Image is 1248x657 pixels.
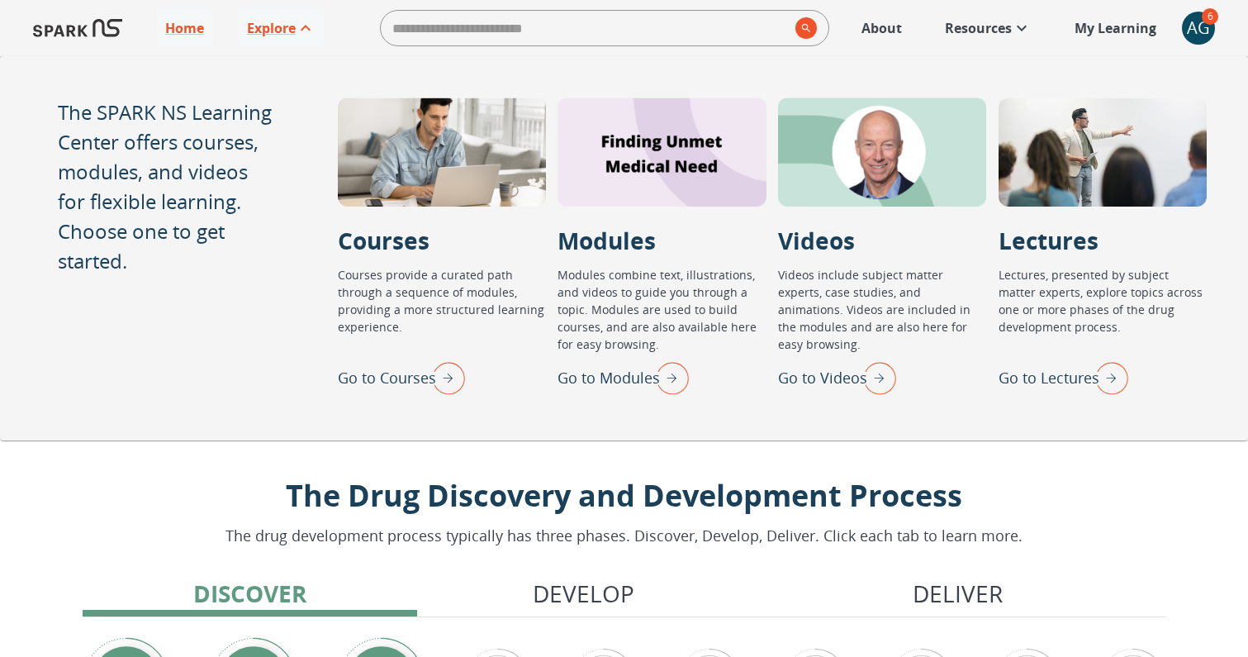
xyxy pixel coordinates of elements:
p: The Drug Discovery and Development Process [225,474,1023,518]
p: Lectures [999,223,1099,258]
a: Home [157,10,212,46]
div: Go to Lectures [999,356,1128,399]
p: The drug development process typically has three phases. Discover, Develop, Deliver. Click each t... [225,525,1023,547]
img: right arrow [648,356,689,399]
button: account of current user [1182,12,1215,45]
a: Explore [239,10,324,46]
button: search [789,11,817,45]
a: About [853,10,910,46]
img: right arrow [1087,356,1128,399]
div: AG [1182,12,1215,45]
a: My Learning [1066,10,1165,46]
p: The SPARK NS Learning Center offers courses, modules, and videos for flexible learning. Choose on... [58,98,280,276]
div: Go to Courses [338,356,465,399]
p: Develop [533,576,634,611]
div: Go to Modules [558,356,689,399]
div: Modules [558,98,766,207]
p: Modules combine text, illustrations, and videos to guide you through a topic. Modules are used to... [558,266,766,356]
p: Lectures, presented by subject matter experts, explore topics across one or more phases of the dr... [999,266,1207,356]
div: Go to Videos [778,356,896,399]
img: right arrow [424,356,465,399]
p: Videos [778,223,855,258]
span: 6 [1202,8,1218,25]
p: Home [165,18,204,38]
p: Modules [558,223,656,258]
a: Resources [937,10,1040,46]
p: About [861,18,902,38]
p: Go to Courses [338,367,436,389]
p: Courses provide a curated path through a sequence of modules, providing a more structured learnin... [338,266,546,356]
div: Videos [778,98,986,207]
p: Go to Modules [558,367,660,389]
div: Lectures [999,98,1207,207]
p: Deliver [913,576,1003,611]
p: Go to Videos [778,367,867,389]
p: Videos include subject matter experts, case studies, and animations. Videos are included in the m... [778,266,986,356]
p: Courses [338,223,429,258]
p: Explore [247,18,296,38]
p: My Learning [1075,18,1156,38]
img: right arrow [855,356,896,399]
p: Resources [945,18,1012,38]
p: Discover [193,576,306,611]
p: Go to Lectures [999,367,1099,389]
img: Logo of SPARK at Stanford [33,8,122,48]
div: Courses [338,98,546,207]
